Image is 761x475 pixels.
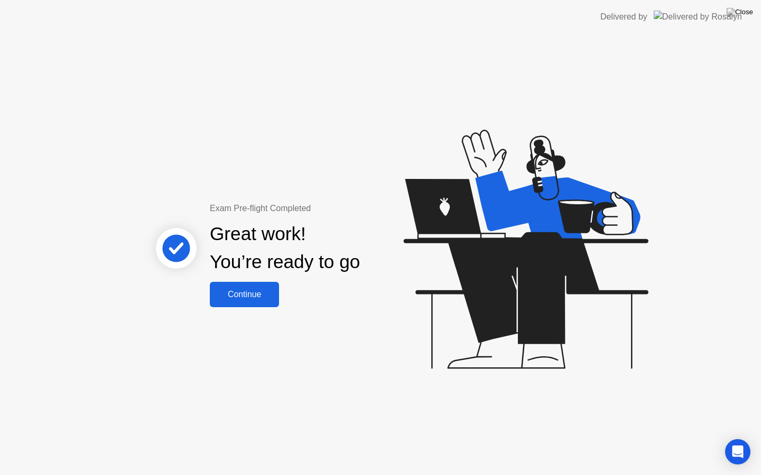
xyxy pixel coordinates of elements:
div: Continue [213,290,276,299]
div: Exam Pre-flight Completed [210,202,428,215]
div: Delivered by [600,11,647,23]
img: Close [727,8,753,16]
button: Continue [210,282,279,307]
img: Delivered by Rosalyn [654,11,742,23]
div: Open Intercom Messenger [725,439,750,464]
div: Great work! You’re ready to go [210,220,360,276]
